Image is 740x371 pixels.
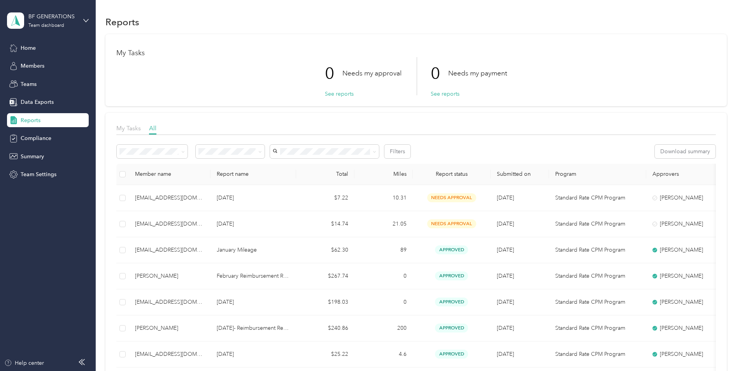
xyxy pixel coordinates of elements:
[21,170,56,178] span: Team Settings
[652,246,718,254] div: [PERSON_NAME]
[549,315,646,341] td: Standard Rate CPM Program
[217,194,290,202] p: [DATE]
[21,44,36,52] span: Home
[427,219,476,228] span: needs approval
[21,98,54,106] span: Data Exports
[135,298,204,306] div: [EMAIL_ADDRESS][DOMAIN_NAME]
[217,220,290,228] p: [DATE]
[491,164,549,185] th: Submitted on
[652,324,718,332] div: [PERSON_NAME]
[28,12,77,21] div: BF GENERATIONS
[497,194,514,201] span: [DATE]
[217,324,290,332] p: [DATE]- Reimbursement Report- [PERSON_NAME]
[497,220,514,227] span: [DATE]
[21,116,40,124] span: Reports
[549,341,646,367] td: Standard Rate CPM Program
[435,350,468,359] span: approved
[549,185,646,211] td: Standard Rate CPM Program
[435,324,468,332] span: approved
[361,171,407,177] div: Miles
[549,211,646,237] td: Standard Rate CPM Program
[135,350,204,359] div: [EMAIL_ADDRESS][DOMAIN_NAME]
[555,246,640,254] p: Standard Rate CPM Program
[135,194,204,202] div: [EMAIL_ADDRESS][DOMAIN_NAME]
[354,289,413,315] td: 0
[354,263,413,289] td: 0
[549,164,646,185] th: Program
[549,263,646,289] td: Standard Rate CPM Program
[354,185,413,211] td: 10.31
[354,211,413,237] td: 21.05
[325,90,354,98] button: See reports
[652,350,718,359] div: [PERSON_NAME]
[354,315,413,341] td: 200
[435,297,468,306] span: approved
[435,271,468,280] span: approved
[555,324,640,332] p: Standard Rate CPM Program
[427,193,476,202] span: needs approval
[217,272,290,280] p: February Reimbursement Report
[21,80,37,88] span: Teams
[296,315,354,341] td: $240.86
[302,171,348,177] div: Total
[135,220,204,228] div: [EMAIL_ADDRESS][DOMAIN_NAME]
[354,341,413,367] td: 4.6
[555,350,640,359] p: Standard Rate CPM Program
[549,289,646,315] td: Standard Rate CPM Program
[652,220,718,228] div: [PERSON_NAME]
[555,298,640,306] p: Standard Rate CPM Program
[105,18,139,26] h1: Reports
[354,237,413,263] td: 89
[448,68,507,78] p: Needs my payment
[652,298,718,306] div: [PERSON_NAME]
[555,194,640,202] p: Standard Rate CPM Program
[28,23,64,28] div: Team dashboard
[419,171,484,177] span: Report status
[135,246,204,254] div: [EMAIL_ADDRESS][DOMAIN_NAME]
[384,145,410,158] button: Filters
[652,272,718,280] div: [PERSON_NAME]
[21,152,44,161] span: Summary
[435,245,468,254] span: approved
[325,57,342,90] p: 0
[342,68,402,78] p: Needs my approval
[652,194,718,202] div: [PERSON_NAME]
[296,289,354,315] td: $198.03
[135,324,204,332] div: [PERSON_NAME]
[497,273,514,279] span: [DATE]
[217,246,290,254] p: January Mileage
[646,164,724,185] th: Approvers
[555,272,640,280] p: Standard Rate CPM Program
[296,237,354,263] td: $62.30
[549,237,646,263] td: Standard Rate CPM Program
[210,164,296,185] th: Report name
[431,90,459,98] button: See reports
[116,124,141,132] span: My Tasks
[116,49,716,57] h1: My Tasks
[296,185,354,211] td: $7.22
[21,134,51,142] span: Compliance
[4,359,44,367] button: Help center
[296,211,354,237] td: $14.74
[497,351,514,357] span: [DATE]
[431,57,448,90] p: 0
[497,299,514,305] span: [DATE]
[696,327,740,371] iframe: Everlance-gr Chat Button Frame
[497,247,514,253] span: [DATE]
[555,220,640,228] p: Standard Rate CPM Program
[655,145,715,158] button: Download summary
[135,272,204,280] div: [PERSON_NAME]
[296,341,354,367] td: $25.22
[135,171,204,177] div: Member name
[497,325,514,331] span: [DATE]
[149,124,156,132] span: All
[217,350,290,359] p: [DATE]
[296,263,354,289] td: $267.74
[21,62,44,70] span: Members
[217,298,290,306] p: [DATE]
[129,164,210,185] th: Member name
